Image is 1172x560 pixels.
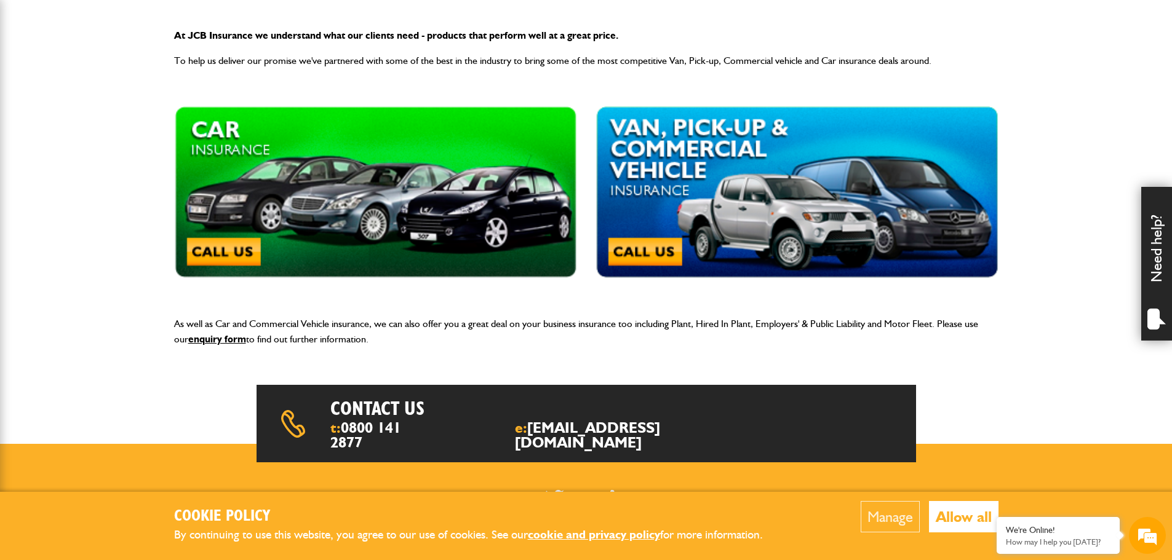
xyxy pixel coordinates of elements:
h2: Contact us [330,397,619,420]
p: As well as Car and Commercial Vehicle insurance, we can also offer you a great deal on your busin... [174,316,999,347]
img: Linked In [610,490,627,505]
a: [EMAIL_ADDRESS][DOMAIN_NAME] [515,419,660,451]
img: Car insurance [174,106,577,278]
a: cookie and privacy policy [528,527,660,542]
span: t: [330,420,412,450]
a: LinkedIn [610,490,627,505]
p: At JCB Insurance we understand what our clients need - products that perform well at a great price. [174,28,999,44]
a: enquiry form [188,333,246,345]
button: Allow all [929,501,999,532]
span: e: [515,420,722,450]
p: By continuing to use this website, you agree to our use of cookies. See our for more information. [174,526,783,545]
div: We're Online! [1006,525,1110,535]
a: 0800 141 2877 [330,419,401,451]
h2: Cookie Policy [174,507,783,526]
div: Need help? [1141,187,1172,341]
p: How may I help you today? [1006,537,1110,546]
p: To help us deliver our promise we've partnered with some of the best in the industry to bring som... [174,53,999,69]
button: Manage [861,501,920,532]
img: Twitter [545,490,564,505]
img: Van insurance [596,106,999,278]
